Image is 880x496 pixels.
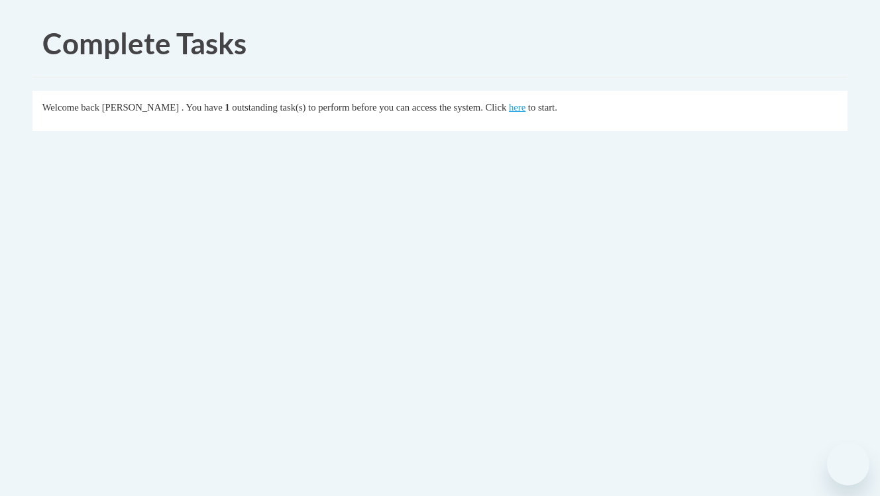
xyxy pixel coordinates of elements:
[42,26,247,60] span: Complete Tasks
[232,102,506,113] span: outstanding task(s) to perform before you can access the system. Click
[102,102,179,113] span: [PERSON_NAME]
[509,102,525,113] a: here
[528,102,557,113] span: to start.
[225,102,229,113] span: 1
[42,102,99,113] span: Welcome back
[182,102,223,113] span: . You have
[827,443,869,485] iframe: Button to launch messaging window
